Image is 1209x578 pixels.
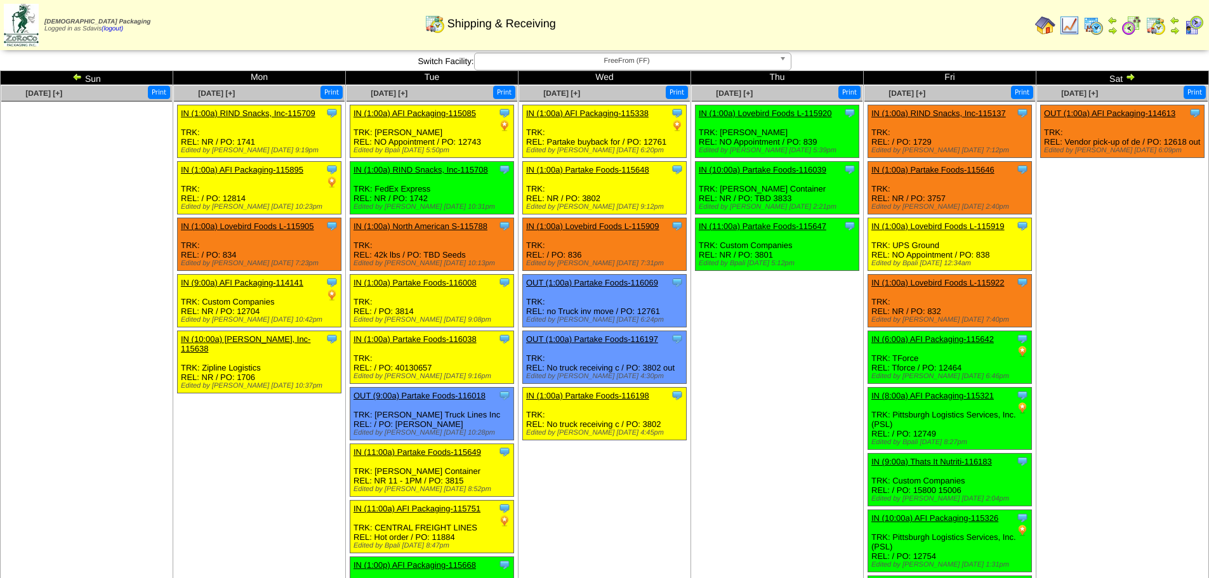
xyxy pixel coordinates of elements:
a: IN (1:00a) Partake Foods-116198 [526,391,649,400]
img: Tooltip [326,163,338,176]
td: Sat [1036,71,1209,85]
a: IN (1:00a) Lovebird Foods L-115919 [871,221,1005,231]
img: Tooltip [671,276,684,289]
a: [DATE] [+] [1061,89,1098,98]
td: Tue [346,71,519,85]
div: TRK: [PERSON_NAME] Container REL: NR 11 - 1PM / PO: 3815 [350,444,514,497]
img: Tooltip [498,107,511,119]
img: Tooltip [1016,389,1029,402]
div: TRK: CENTRAL FREIGHT LINES REL: Hot order / PO: 11884 [350,501,514,553]
a: IN (1:00a) AFI Packaging-115338 [526,108,649,118]
img: zoroco-logo-small.webp [4,4,39,46]
div: TRK: [PERSON_NAME] Container REL: NR / PO: TBD 3833 [696,162,859,214]
a: IN (1:00p) AFI Packaging-115668 [353,560,476,570]
img: home.gif [1035,15,1055,36]
div: TRK: REL: no Truck inv move / PO: 12761 [523,275,687,327]
div: TRK: Zipline Logistics REL: NR / PO: 1706 [178,331,341,393]
img: Tooltip [498,163,511,176]
a: IN (1:00a) Partake Foods-116038 [353,334,477,344]
div: TRK: Custom Companies REL: / PO: 15800 15006 [868,454,1032,506]
div: Edited by [PERSON_NAME] [DATE] 2:04pm [871,495,1031,502]
div: TRK: REL: NR / PO: 832 [868,275,1032,327]
img: Tooltip [326,220,338,232]
div: Edited by Bpali [DATE] 5:12pm [699,259,859,267]
button: Print [1184,86,1206,99]
div: TRK: FedEx Express REL: NR / PO: 1742 [350,162,514,214]
span: Logged in as Sdavis [44,18,150,32]
a: [DATE] [+] [198,89,235,98]
img: PO [1016,402,1029,414]
div: Edited by [PERSON_NAME] [DATE] 6:24pm [526,316,686,324]
img: PO [1016,345,1029,358]
div: TRK: Pittsburgh Logistics Services, Inc. (PSL) REL: / PO: 12749 [868,388,1032,450]
img: Tooltip [498,502,511,515]
div: Edited by Bpali [DATE] 5:50pm [353,147,513,154]
a: IN (11:00a) Partake Foods-115647 [699,221,826,231]
a: OUT (1:00a) AFI Packaging-114613 [1044,108,1175,118]
div: TRK: REL: Vendor pick-up of de / PO: 12618 out [1041,105,1205,158]
img: calendarprod.gif [1083,15,1104,36]
img: PO [498,119,511,132]
a: IN (1:00a) Lovebird Foods L-115920 [699,108,832,118]
td: Sun [1,71,173,85]
div: Edited by [PERSON_NAME] [DATE] 10:37pm [181,382,341,390]
div: TRK: REL: No truck receiving c / PO: 3802 out [523,331,687,384]
img: Tooltip [1016,332,1029,345]
img: arrowright.gif [1107,25,1118,36]
div: TRK: REL: NR / PO: 3802 [523,162,687,214]
div: TRK: [PERSON_NAME] REL: NO Appointment / PO: 12743 [350,105,514,158]
a: IN (1:00a) Partake Foods-116008 [353,278,477,287]
div: Edited by [PERSON_NAME] [DATE] 9:19pm [181,147,341,154]
img: Tooltip [1016,107,1029,119]
img: Tooltip [498,445,511,458]
a: IN (6:00a) AFI Packaging-115642 [871,334,994,344]
div: Edited by [PERSON_NAME] [DATE] 7:12pm [871,147,1031,154]
div: Edited by [PERSON_NAME] [DATE] 9:16pm [353,372,513,380]
span: Shipping & Receiving [447,17,556,30]
img: Tooltip [1016,455,1029,468]
div: Edited by [PERSON_NAME] [DATE] 10:23pm [181,203,341,211]
div: Edited by [PERSON_NAME] [DATE] 6:20pm [526,147,686,154]
div: Edited by Bpali [DATE] 8:47pm [353,542,513,549]
div: TRK: REL: / PO: 3814 [350,275,514,327]
img: Tooltip [671,107,684,119]
img: Tooltip [671,220,684,232]
button: Print [320,86,343,99]
div: Edited by [PERSON_NAME] [DATE] 2:21pm [699,203,859,211]
span: [DATE] [+] [716,89,753,98]
div: Edited by [PERSON_NAME] [DATE] 9:08pm [353,316,513,324]
a: [DATE] [+] [25,89,62,98]
a: IN (1:00a) AFI Packaging-115895 [181,165,303,174]
img: Tooltip [1189,107,1201,119]
div: TRK: [PERSON_NAME] Truck Lines Inc REL: / PO: [PERSON_NAME] [350,388,514,440]
div: TRK: REL: NR / PO: 3757 [868,162,1032,214]
img: Tooltip [843,163,856,176]
img: calendarinout.gif [425,13,445,34]
div: Edited by [PERSON_NAME] [DATE] 4:30pm [526,372,686,380]
div: Edited by [PERSON_NAME] [DATE] 10:28pm [353,429,513,437]
div: TRK: REL: / PO: 836 [523,218,687,271]
div: TRK: REL: / PO: 1729 [868,105,1032,158]
a: [DATE] [+] [543,89,580,98]
a: IN (1:00a) Partake Foods-115646 [871,165,994,174]
img: arrowleft.gif [72,72,83,82]
span: FreeFrom (FF) [480,53,774,69]
div: TRK: Custom Companies REL: NR / PO: 12704 [178,275,341,327]
a: IN (10:00a) Partake Foods-116039 [699,165,826,174]
img: arrowleft.gif [1107,15,1118,25]
a: IN (9:00a) Thats It Nutriti-116183 [871,457,992,466]
div: Edited by [PERSON_NAME] [DATE] 6:46pm [871,372,1031,380]
img: calendarblend.gif [1121,15,1142,36]
img: Tooltip [843,220,856,232]
img: PO [671,119,684,132]
td: Fri [864,71,1036,85]
button: Print [1011,86,1033,99]
div: TRK: REL: NR / PO: 1741 [178,105,341,158]
img: Tooltip [671,163,684,176]
img: Tooltip [326,332,338,345]
a: OUT (9:00a) Partake Foods-116018 [353,391,486,400]
td: Wed [519,71,691,85]
a: IN (1:00a) Lovebird Foods L-115922 [871,278,1005,287]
